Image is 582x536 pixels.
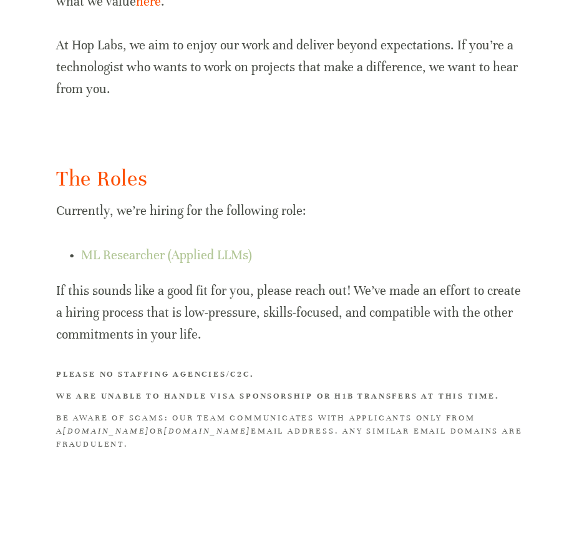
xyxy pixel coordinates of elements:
[56,369,255,379] strong: Please no staffing agencies/C2C.
[164,426,251,436] em: [DOMAIN_NAME]
[56,34,526,101] p: At Hop Labs, we aim to enjoy our work and deliver beyond expectations. If you’re a technologist w...
[63,426,150,436] em: [DOMAIN_NAME]
[56,164,526,194] h2: The Roles
[81,247,252,263] a: ML Researcher (Applied LLMs)
[56,391,500,401] strong: We are unable to handle visa sponsorship or H1B transfers at this time.
[56,280,526,346] p: If this sounds like a good fit for you, please reach out! We’ve made an effort to create a hiring...
[56,412,526,451] h3: BE AWARE OF SCAMS: Our team communicates with applicants only from a or email address. Any simila...
[56,200,526,222] p: Currently, we’re hiring for the following role:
